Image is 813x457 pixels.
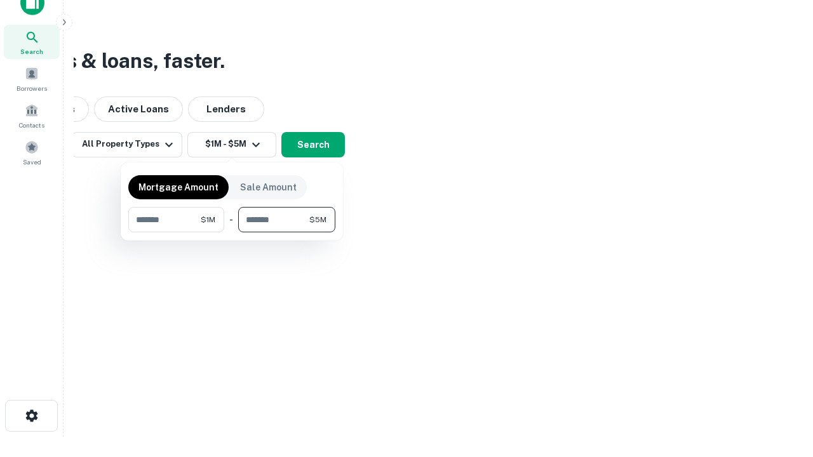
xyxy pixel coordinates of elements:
[749,355,813,416] iframe: Chat Widget
[240,180,297,194] p: Sale Amount
[229,207,233,232] div: -
[201,214,215,225] span: $1M
[138,180,218,194] p: Mortgage Amount
[309,214,326,225] span: $5M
